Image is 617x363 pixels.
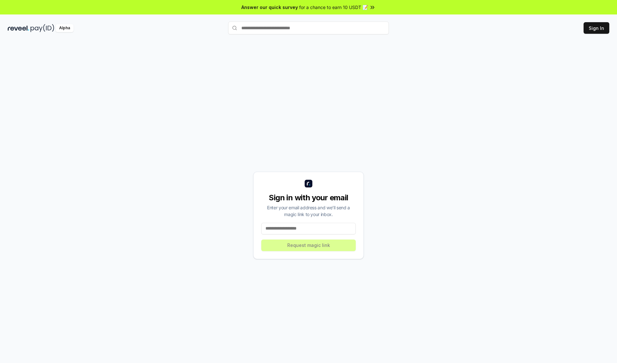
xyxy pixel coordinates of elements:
img: reveel_dark [8,24,29,32]
div: Enter your email address and we’ll send a magic link to your inbox. [261,204,356,218]
div: Alpha [56,24,74,32]
img: pay_id [31,24,54,32]
img: logo_small [305,180,312,187]
div: Sign in with your email [261,193,356,203]
button: Sign In [584,22,609,34]
span: Answer our quick survey [241,4,298,11]
span: for a chance to earn 10 USDT 📝 [299,4,368,11]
